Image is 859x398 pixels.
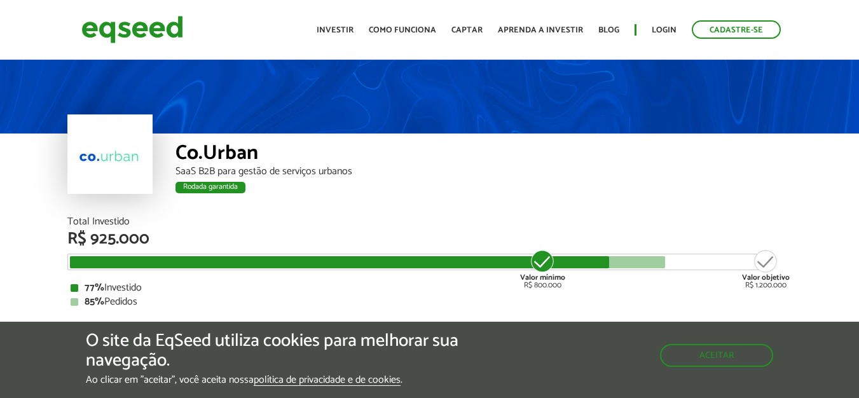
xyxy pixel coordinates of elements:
[71,297,789,307] div: Pedidos
[86,374,498,386] p: Ao clicar em "aceitar", você aceita nossa .
[85,279,104,296] strong: 77%
[692,20,781,39] a: Cadastre-se
[742,271,790,284] strong: Valor objetivo
[71,283,789,293] div: Investido
[498,26,583,34] a: Aprenda a investir
[742,249,790,289] div: R$ 1.200.000
[369,26,436,34] a: Como funciona
[67,231,792,247] div: R$ 925.000
[175,167,792,177] div: SaaS B2B para gestão de serviços urbanos
[520,271,565,284] strong: Valor mínimo
[86,331,498,371] h5: O site da EqSeed utiliza cookies para melhorar sua navegação.
[67,217,792,227] div: Total Investido
[254,375,401,386] a: política de privacidade e de cookies
[175,143,792,167] div: Co.Urban
[317,26,354,34] a: Investir
[451,26,483,34] a: Captar
[660,344,773,367] button: Aceitar
[81,13,183,46] img: EqSeed
[175,182,245,193] div: Rodada garantida
[85,293,104,310] strong: 85%
[519,249,567,289] div: R$ 800.000
[652,26,677,34] a: Login
[598,26,619,34] a: Blog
